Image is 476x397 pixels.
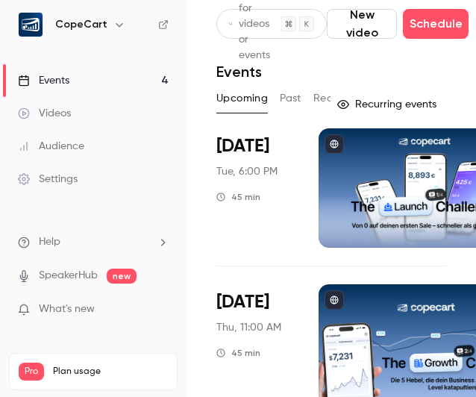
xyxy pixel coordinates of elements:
span: Thu, 11:00 AM [216,320,281,335]
span: Plan usage [53,366,168,378]
button: Schedule [403,9,469,39]
span: Pro [19,363,44,381]
button: Upcoming [216,87,268,110]
div: Videos [18,106,71,121]
h1: Events [216,63,262,81]
div: Settings [18,172,78,187]
span: new [107,269,137,284]
div: 45 min [216,347,260,359]
div: Events [18,73,69,88]
li: help-dropdown-opener [18,234,169,250]
span: What's new [39,301,95,317]
h6: CopeCart [55,17,107,32]
span: Tue, 6:00 PM [216,164,278,179]
button: Recurring events [331,93,446,116]
iframe: Noticeable Trigger [151,303,169,316]
div: 45 min [216,191,260,203]
img: CopeCart [19,13,43,37]
span: [DATE] [216,134,269,158]
div: Sep 30 Tue, 6:00 PM (Europe/Berlin) [216,128,295,248]
span: [DATE] [216,290,269,314]
button: Recurring [313,87,363,110]
a: SpeakerHub [39,268,98,284]
button: New video [327,9,397,39]
span: Help [39,234,60,250]
button: Past [280,87,301,110]
div: Audience [18,139,84,154]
